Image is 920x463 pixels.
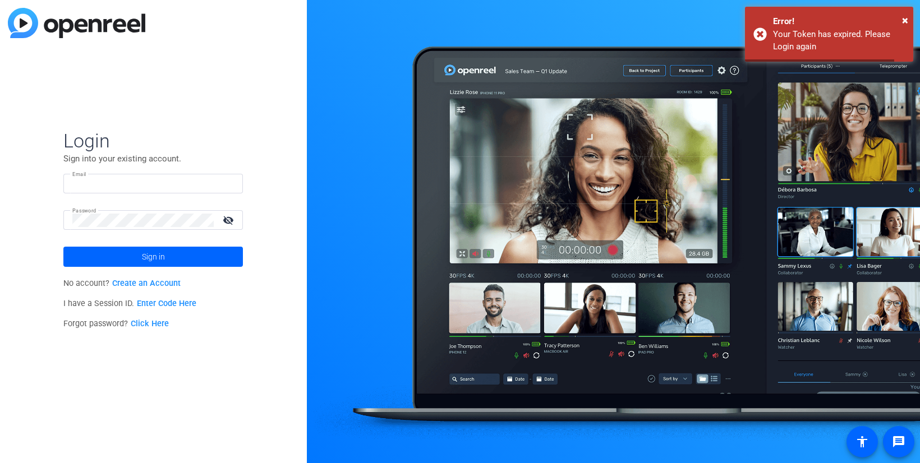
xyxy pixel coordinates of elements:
[63,152,243,165] p: Sign into your existing account.
[902,13,908,27] span: ×
[773,28,905,53] div: Your Token has expired. Please Login again
[131,319,169,328] a: Click Here
[72,177,234,191] input: Enter Email Address
[112,279,181,288] a: Create an Account
[137,299,196,308] a: Enter Code Here
[892,435,905,448] mat-icon: message
[63,279,181,288] span: No account?
[72,207,96,214] mat-label: Password
[902,12,908,29] button: Close
[855,435,869,448] mat-icon: accessibility
[773,15,905,28] div: Error!
[63,299,196,308] span: I have a Session ID.
[142,243,165,271] span: Sign in
[63,129,243,152] span: Login
[63,247,243,267] button: Sign in
[72,171,86,177] mat-label: Email
[216,212,243,228] mat-icon: visibility_off
[63,319,169,328] span: Forgot password?
[8,8,145,38] img: blue-gradient.svg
